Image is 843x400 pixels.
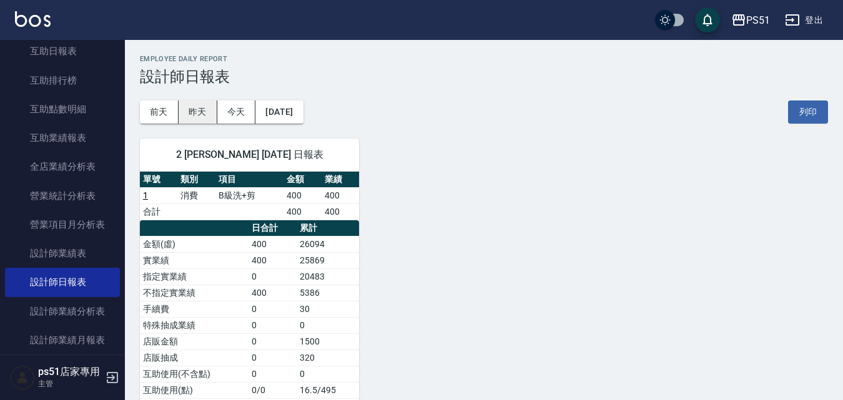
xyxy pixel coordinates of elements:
td: 400 [249,252,297,268]
td: 0 [297,317,359,333]
td: 0 [249,349,297,366]
a: 設計師業績分析表 [5,297,120,326]
td: 實業績 [140,252,249,268]
a: 互助日報表 [5,37,120,66]
td: 不指定實業績 [140,285,249,301]
a: 互助點數明細 [5,95,120,124]
a: 設計師日報表 [5,268,120,296]
td: 1500 [297,333,359,349]
h3: 設計師日報表 [140,68,828,85]
a: 互助業績報表 [5,124,120,152]
button: PS51 [726,7,775,33]
td: 320 [297,349,359,366]
button: 列印 [788,100,828,124]
button: 登出 [780,9,828,32]
td: 手續費 [140,301,249,317]
td: 0 [249,301,297,317]
td: 400 [283,187,321,203]
a: 全店業績分析表 [5,152,120,181]
th: 累計 [297,220,359,237]
th: 業績 [322,172,359,188]
td: 20483 [297,268,359,285]
th: 日合計 [249,220,297,237]
td: 400 [249,285,297,301]
td: 25869 [297,252,359,268]
td: 26094 [297,236,359,252]
button: 昨天 [179,100,217,124]
td: 0 [249,366,297,382]
td: 0 [249,317,297,333]
button: save [695,7,720,32]
td: 30 [297,301,359,317]
td: B級洗+剪 [215,187,284,203]
td: 5386 [297,285,359,301]
a: 設計師業績月報表 [5,326,120,354]
td: 金額(虛) [140,236,249,252]
td: 0 [297,366,359,382]
td: 400 [322,203,359,220]
td: 400 [322,187,359,203]
span: 2 [PERSON_NAME] [DATE] 日報表 [155,149,344,161]
table: a dense table [140,172,359,220]
button: 前天 [140,100,179,124]
a: 設計師業績表 [5,239,120,268]
td: 消費 [177,187,215,203]
td: 互助使用(不含點) [140,366,249,382]
th: 項目 [215,172,284,188]
h2: Employee Daily Report [140,55,828,63]
td: 指定實業績 [140,268,249,285]
button: 今天 [217,100,256,124]
td: 店販金額 [140,333,249,349]
a: 營業統計分析表 [5,182,120,210]
td: 特殊抽成業績 [140,317,249,333]
td: 16.5/495 [297,382,359,398]
th: 單號 [140,172,177,188]
div: PS51 [746,12,770,28]
td: 0 [249,333,297,349]
p: 主管 [38,378,102,389]
td: 合計 [140,203,177,220]
a: 1 [143,190,148,200]
td: 400 [283,203,321,220]
td: 0 [249,268,297,285]
h5: ps51店家專用 [38,366,102,378]
a: 互助排行榜 [5,66,120,95]
img: Logo [15,11,51,27]
button: [DATE] [255,100,303,124]
th: 金額 [283,172,321,188]
td: 店販抽成 [140,349,249,366]
td: 400 [249,236,297,252]
a: 營業項目月分析表 [5,210,120,239]
td: 0/0 [249,382,297,398]
td: 互助使用(點) [140,382,249,398]
th: 類別 [177,172,215,188]
img: Person [10,365,35,390]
